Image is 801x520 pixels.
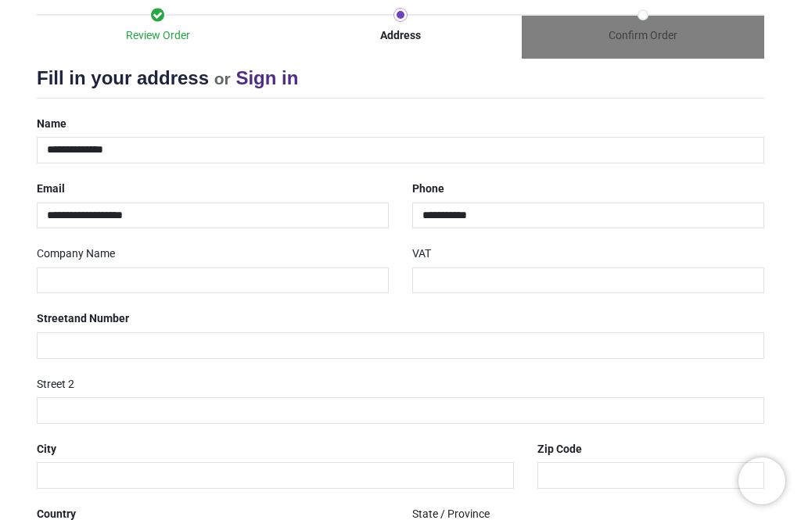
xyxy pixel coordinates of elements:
a: Sign in [235,67,298,88]
label: Name [37,111,66,138]
div: Address [279,28,522,44]
iframe: Brevo live chat [738,457,785,504]
small: or [214,70,231,88]
label: Email [37,176,65,203]
label: Zip Code [537,436,582,463]
label: Phone [412,176,444,203]
label: Street [37,306,129,332]
label: Street 2 [37,371,74,398]
label: City [37,436,56,463]
span: and Number [68,312,129,325]
span: Fill in your address [37,67,209,88]
label: Company Name [37,241,115,267]
label: VAT [412,241,431,267]
div: Confirm Order [522,28,764,44]
div: Review Order [37,28,279,44]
